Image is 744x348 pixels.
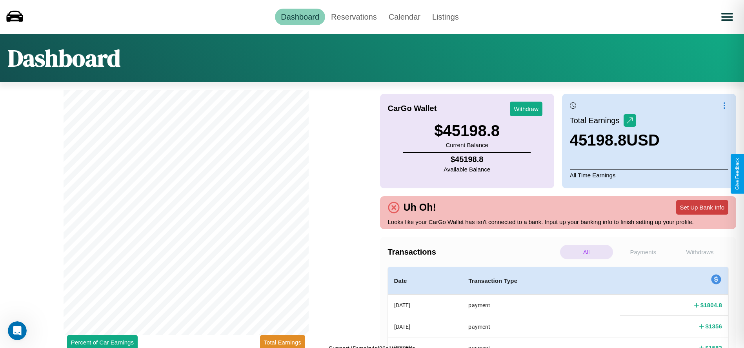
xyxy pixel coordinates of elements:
[383,9,426,25] a: Calendar
[560,245,613,259] p: All
[388,295,462,316] th: [DATE]
[8,42,120,74] h1: Dashboard
[735,158,740,190] div: Give Feedback
[676,200,728,215] button: Set Up Bank Info
[394,276,456,286] h4: Date
[8,321,27,340] iframe: Intercom live chat
[388,217,729,227] p: Looks like your CarGo Wallet has isn't connected to a bank. Input up your banking info to finish ...
[570,113,624,128] p: Total Earnings
[434,122,500,140] h3: $ 45198.8
[388,248,558,257] h4: Transactions
[444,155,490,164] h4: $ 45198.8
[426,9,465,25] a: Listings
[570,131,660,149] h3: 45198.8 USD
[468,276,614,286] h4: Transaction Type
[570,169,728,180] p: All Time Earnings
[275,9,325,25] a: Dashboard
[673,245,726,259] p: Withdraws
[617,245,670,259] p: Payments
[510,102,542,116] button: Withdraw
[462,295,620,316] th: payment
[462,316,620,337] th: payment
[388,316,462,337] th: [DATE]
[700,301,722,309] h4: $ 1804.8
[706,322,722,330] h4: $ 1356
[716,6,738,28] button: Open menu
[388,104,437,113] h4: CarGo Wallet
[434,140,500,150] p: Current Balance
[325,9,383,25] a: Reservations
[444,164,490,175] p: Available Balance
[400,202,440,213] h4: Uh Oh!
